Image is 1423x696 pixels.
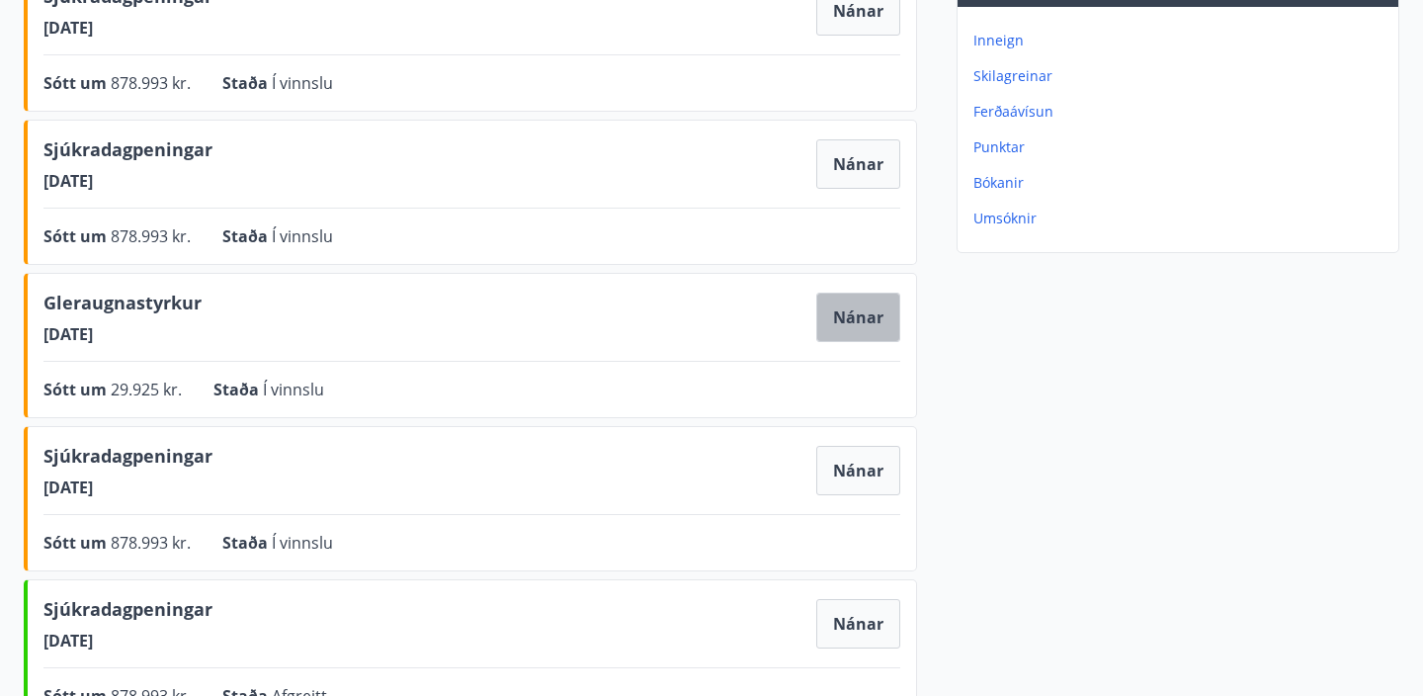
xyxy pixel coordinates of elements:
span: Sjúkradagpeningar [43,443,212,477]
span: Gleraugnastyrkur [43,290,202,323]
p: Ferðaávísun [973,102,1390,122]
span: Sjúkradagpeningar [43,136,212,170]
span: Sótt um [43,72,111,94]
button: Nánar [816,139,900,189]
span: 29.925 kr. [111,379,182,400]
span: Í vinnslu [263,379,324,400]
span: Í vinnslu [272,225,333,247]
span: Sótt um [43,532,111,554]
span: Sótt um [43,225,111,247]
span: Sótt um [43,379,111,400]
p: Inneign [973,31,1390,50]
p: Bókanir [973,173,1390,193]
span: Í vinnslu [272,72,333,94]
span: 878.993 kr. [111,225,191,247]
span: Staða [213,379,263,400]
span: [DATE] [43,323,202,345]
span: 878.993 kr. [111,72,191,94]
span: [DATE] [43,630,212,652]
span: Í vinnslu [272,532,333,554]
p: Skilagreinar [973,66,1390,86]
span: Staða [222,72,272,94]
button: Nánar [816,446,900,495]
button: Nánar [816,293,900,342]
span: [DATE] [43,170,212,192]
button: Nánar [816,599,900,649]
span: [DATE] [43,477,212,498]
p: Umsóknir [973,209,1390,228]
span: Sjúkradagpeningar [43,596,212,630]
span: [DATE] [43,17,212,39]
span: 878.993 kr. [111,532,191,554]
span: Staða [222,532,272,554]
span: Staða [222,225,272,247]
p: Punktar [973,137,1390,157]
